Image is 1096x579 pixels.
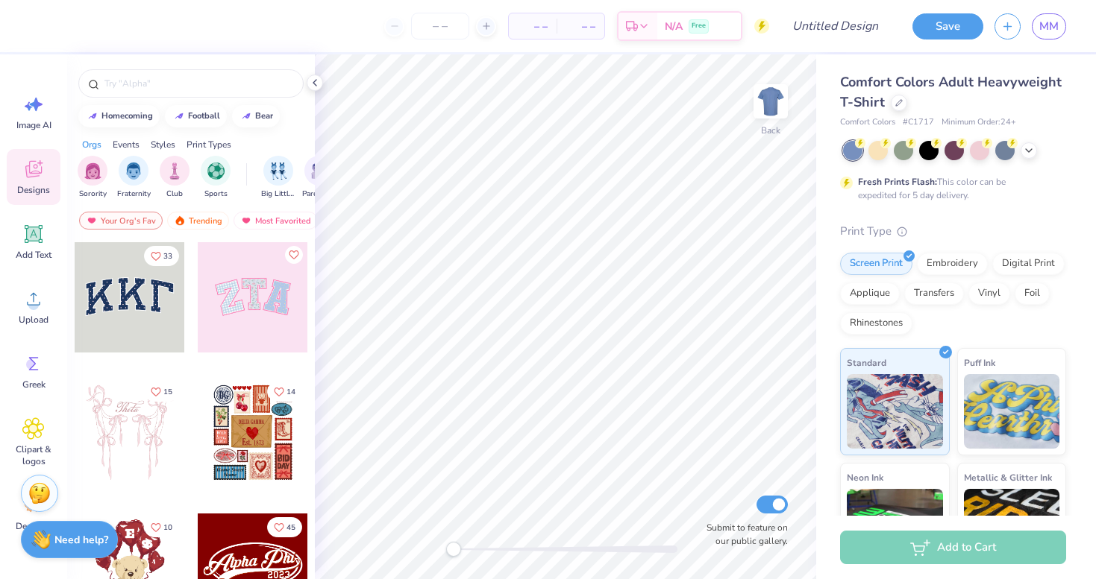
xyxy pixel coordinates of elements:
button: Save [912,13,983,39]
span: MM [1039,18,1059,35]
button: filter button [201,156,231,200]
img: Metallic & Glitter Ink [964,489,1060,563]
span: – – [566,19,595,34]
div: Trending [167,212,229,230]
div: Your Org's Fav [79,212,163,230]
span: Free [692,21,706,31]
img: trend_line.gif [173,112,185,121]
input: – – [411,13,469,39]
div: filter for Fraternity [117,156,151,200]
span: Metallic & Glitter Ink [964,469,1052,485]
span: Parent's Weekend [302,189,336,200]
span: Designs [17,184,50,196]
span: Sorority [79,189,107,200]
span: Decorate [16,520,51,532]
div: filter for Sports [201,156,231,200]
div: Print Type [840,223,1066,240]
div: Embroidery [917,253,988,275]
div: bear [255,112,273,120]
div: Transfers [904,282,964,305]
strong: Fresh Prints Flash: [858,176,937,188]
button: homecoming [78,105,160,127]
button: filter button [160,156,190,200]
div: Rhinestones [840,312,912,335]
img: trend_line.gif [87,112,98,121]
span: Fraternity [117,189,151,200]
img: trend_line.gif [240,112,252,121]
div: Digital Print [992,253,1065,275]
button: Like [285,246,303,264]
img: Fraternity Image [125,162,142,180]
span: 33 [163,253,172,260]
img: most_fav.gif [240,215,252,226]
span: 14 [286,388,295,396]
button: Like [267,382,302,402]
label: Submit to feature on our public gallery. [698,521,788,548]
div: Screen Print [840,253,912,275]
div: filter for Club [160,156,190,200]
img: Sorority Image [84,162,101,180]
div: Applique [840,282,900,305]
div: filter for Sorority [78,156,107,200]
a: MM [1032,13,1066,39]
button: bear [232,105,280,127]
button: filter button [302,156,336,200]
span: Upload [19,314,48,326]
div: Accessibility label [446,542,461,557]
span: 15 [163,388,172,396]
div: football [188,112,220,120]
span: Neon Ink [847,469,883,485]
span: # C1717 [903,116,934,129]
span: Comfort Colors Adult Heavyweight T-Shirt [840,73,1062,111]
button: Like [144,382,179,402]
img: most_fav.gif [86,215,98,226]
span: Minimum Order: 24 + [942,116,1016,129]
input: Try "Alpha" [103,76,294,91]
span: N/A [665,19,683,34]
div: Orgs [82,138,101,151]
button: football [165,105,227,127]
img: Puff Ink [964,374,1060,449]
img: Standard [847,374,943,449]
img: Parent's Weekend Image [311,162,328,180]
img: trending.gif [174,215,186,226]
span: Greek [22,379,46,390]
span: Sports [204,189,228,200]
span: 10 [163,524,172,531]
div: This color can be expedited for 5 day delivery. [858,175,1042,202]
img: Sports Image [207,162,225,180]
div: filter for Parent's Weekend [302,156,336,200]
span: Clipart & logos [9,443,58,467]
span: Standard [847,355,886,370]
span: – – [518,19,548,34]
button: Like [267,517,302,537]
div: Styles [151,138,175,151]
div: filter for Big Little Reveal [261,156,295,200]
span: Puff Ink [964,355,995,370]
div: Foil [1015,282,1050,305]
span: Image AI [16,119,51,131]
button: filter button [117,156,151,200]
div: Print Types [187,138,231,151]
span: Add Text [16,249,51,261]
div: Most Favorited [234,212,318,230]
div: Back [761,124,780,137]
span: Big Little Reveal [261,189,295,200]
div: Events [113,138,140,151]
button: Like [144,517,179,537]
strong: Need help? [54,533,108,547]
span: Comfort Colors [840,116,895,129]
button: filter button [261,156,295,200]
span: Club [166,189,183,200]
input: Untitled Design [780,11,890,41]
button: Like [144,246,179,266]
img: Big Little Reveal Image [270,162,286,180]
div: homecoming [101,112,153,120]
span: 45 [286,524,295,531]
img: Back [756,86,786,116]
img: Club Image [166,162,183,180]
img: Neon Ink [847,489,943,563]
div: Vinyl [968,282,1010,305]
button: filter button [78,156,107,200]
